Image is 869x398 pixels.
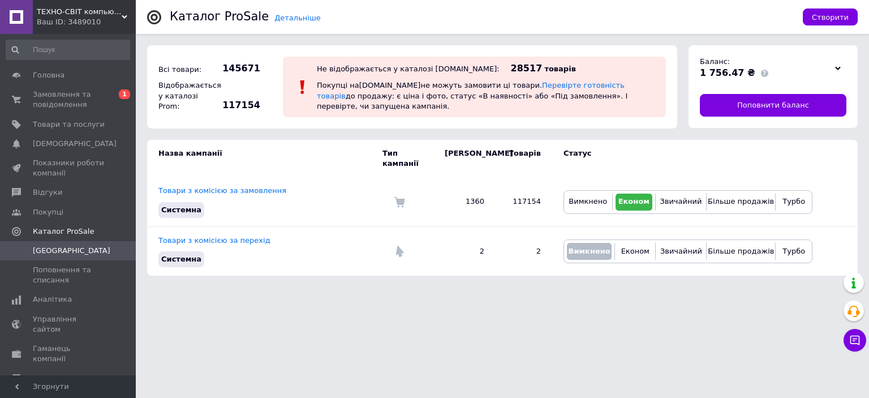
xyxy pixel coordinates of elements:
[294,79,311,96] img: :exclamation:
[568,247,610,255] span: Вимкнено
[782,247,805,255] span: Турбо
[496,140,552,177] td: Товарів
[660,247,702,255] span: Звичайний
[119,89,130,99] span: 1
[156,62,218,78] div: Всі товари:
[433,226,496,276] td: 2
[700,67,755,78] span: 1 756.47 ₴
[803,8,858,25] button: Створити
[33,314,105,335] span: Управління сайтом
[709,243,772,260] button: Більше продажів
[33,246,110,256] span: [GEOGRAPHIC_DATA]
[156,78,218,114] div: Відображається у каталозі Prom:
[782,197,805,206] span: Турбо
[433,177,496,226] td: 1360
[567,243,612,260] button: Вимкнено
[569,197,607,206] span: Вимкнено
[33,70,64,80] span: Головна
[33,265,105,285] span: Поповнення та списання
[33,139,117,149] span: [DEMOGRAPHIC_DATA]
[33,344,105,364] span: Гаманець компанії
[778,194,809,211] button: Турбо
[33,119,105,130] span: Товари та послуги
[618,197,649,206] span: Економ
[659,243,703,260] button: Звичайний
[660,197,702,206] span: Звичайний
[221,99,260,112] span: 117154
[33,187,62,198] span: Відгуки
[274,14,321,22] a: Детальніше
[37,7,122,17] span: ТЕХНО-СВІТ компьютерна техніка, мобільні аксесуари, електронна техніка та багато іншого.
[700,94,846,117] a: Поповнити баланс
[37,17,136,27] div: Ваш ID: 3489010
[394,196,405,208] img: Комісія за замовлення
[618,243,652,260] button: Економ
[709,194,772,211] button: Більше продажів
[552,140,812,177] td: Статус
[317,81,627,110] span: Покупці на [DOMAIN_NAME] не можуть замовити ці товари. до продажу: є ціна і фото, статус «В наявн...
[33,294,72,305] span: Аналітика
[737,100,809,110] span: Поповнити баланс
[161,255,201,263] span: Системна
[33,89,105,110] span: Замовлення та повідомлення
[778,243,809,260] button: Турбо
[700,57,730,66] span: Баланс:
[33,207,63,217] span: Покупці
[433,140,496,177] td: [PERSON_NAME]
[511,63,543,74] span: 28517
[844,329,866,352] button: Чат з покупцем
[567,194,609,211] button: Вимкнено
[708,197,774,206] span: Більше продажів
[708,247,774,255] span: Більше продажів
[33,373,62,383] span: Маркет
[33,158,105,178] span: Показники роботи компанії
[394,246,405,257] img: Комісія за перехід
[616,194,652,211] button: Економ
[158,236,270,245] a: Товари з комісією за перехід
[170,11,269,23] div: Каталог ProSale
[621,247,649,255] span: Економ
[147,140,382,177] td: Назва кампанії
[812,13,849,22] span: Створити
[161,206,201,214] span: Системна
[221,62,260,75] span: 145671
[6,40,130,60] input: Пошук
[659,194,703,211] button: Звичайний
[382,140,433,177] td: Тип кампанії
[317,65,500,73] div: Не відображається у каталозі [DOMAIN_NAME]:
[317,81,625,100] a: Перевірте готовність товарів
[496,177,552,226] td: 117154
[33,226,94,237] span: Каталог ProSale
[544,65,575,73] span: товарів
[158,186,286,195] a: Товари з комісією за замовлення
[496,226,552,276] td: 2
